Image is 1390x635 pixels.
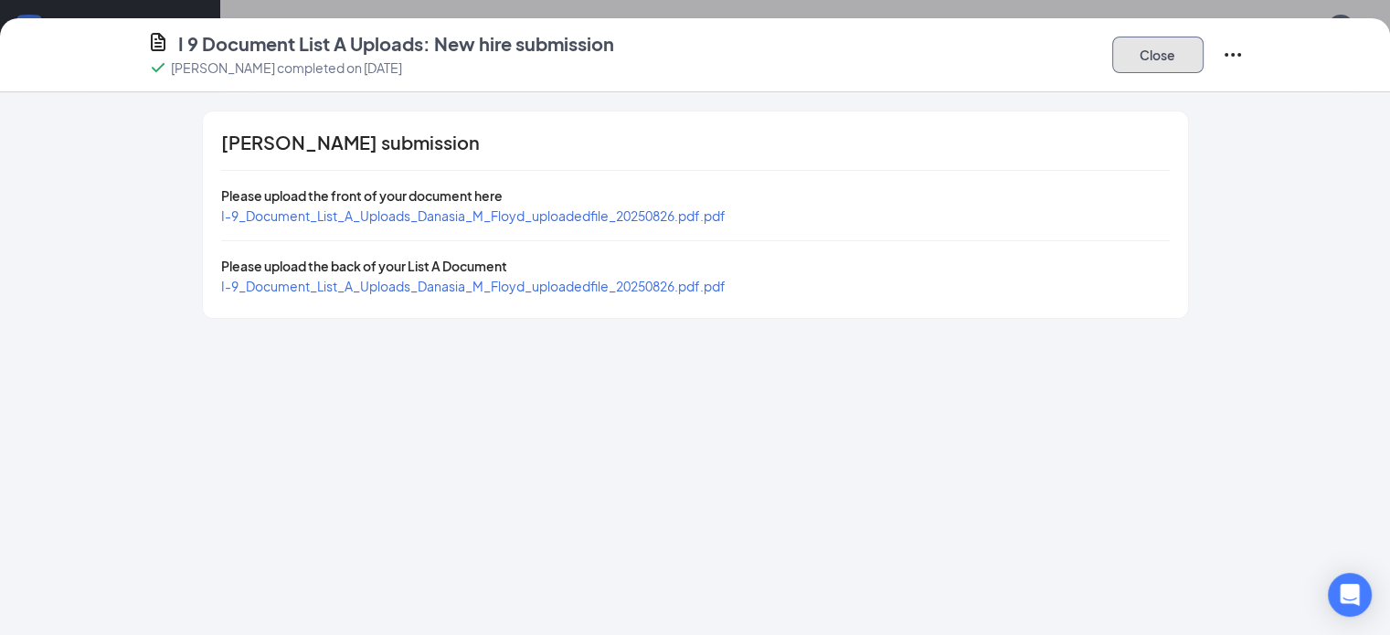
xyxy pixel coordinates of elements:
[178,31,614,57] h4: I 9 Document List A Uploads: New hire submission
[171,58,402,77] p: [PERSON_NAME] completed on [DATE]
[221,187,503,204] span: Please upload the front of your document here
[221,207,726,224] a: I-9_Document_List_A_Uploads_Danasia_M_Floyd_uploadedfile_20250826.pdf.pdf
[221,278,726,294] a: I-9_Document_List_A_Uploads_Danasia_M_Floyd_uploadedfile_20250826.pdf.pdf
[1328,573,1372,617] div: Open Intercom Messenger
[221,258,507,274] span: Please upload the back of your List A Document
[147,31,169,53] svg: CustomFormIcon
[147,57,169,79] svg: Checkmark
[1112,37,1204,73] button: Close
[1222,44,1244,66] svg: Ellipses
[221,133,480,152] span: [PERSON_NAME] submission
